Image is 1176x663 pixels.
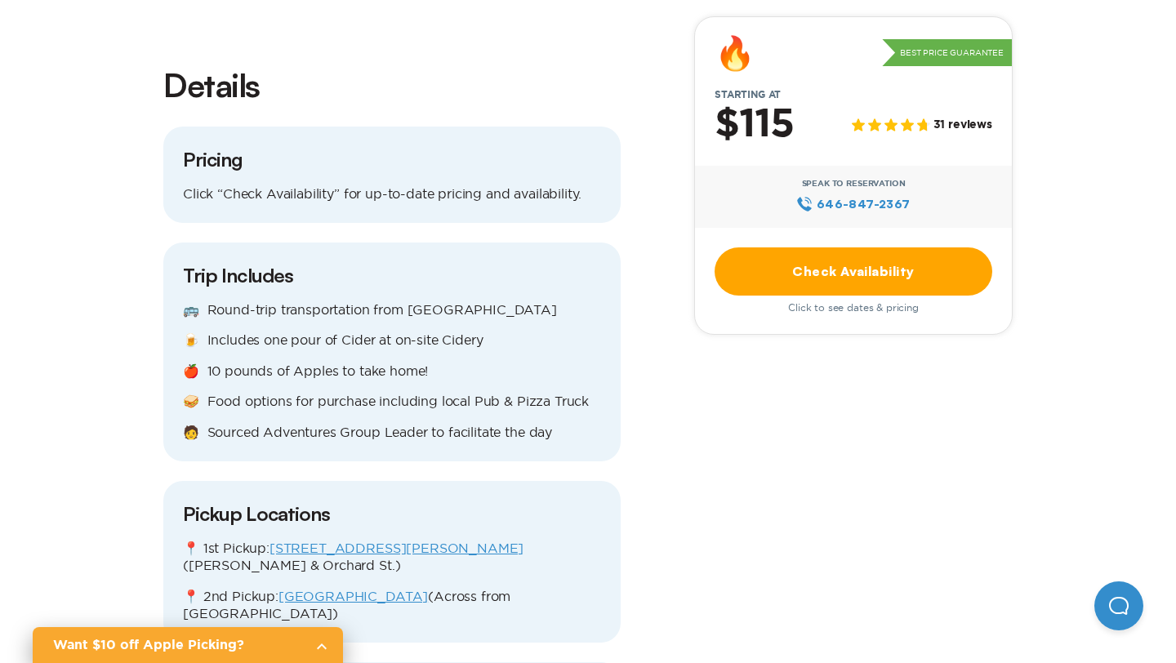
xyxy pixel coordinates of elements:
[796,195,910,213] a: 646‍-847‍-2367
[33,627,343,663] a: Want $10 off Apple Picking?
[183,393,601,411] p: 🥪 Food options for purchase including local Pub & Pizza Truck
[882,39,1012,67] p: Best Price Guarantee
[802,179,906,189] span: Speak to Reservation
[269,541,523,555] a: [STREET_ADDRESS][PERSON_NAME]
[183,540,601,575] p: 📍 1st Pickup: ([PERSON_NAME] & Orchard St.)
[695,89,800,100] span: Starting at
[715,37,755,69] div: 🔥
[1094,581,1143,630] iframe: Help Scout Beacon - Open
[183,146,601,172] h3: Pricing
[715,104,794,146] h2: $115
[183,588,601,623] p: 📍 2nd Pickup: (Across from [GEOGRAPHIC_DATA])
[183,424,601,442] p: 🧑 Sourced Adventures Group Leader to facilitate the day
[933,119,992,133] span: 31 reviews
[278,589,428,603] a: [GEOGRAPHIC_DATA]
[788,302,919,314] span: Click to see dates & pricing
[53,635,302,655] h2: Want $10 off Apple Picking?
[183,331,601,349] p: 🍺 Includes one pour of Cider at on-site Cidery
[817,195,911,213] span: 646‍-847‍-2367
[163,63,621,107] h2: Details
[183,501,601,527] h3: Pickup Locations
[183,301,601,319] p: 🚌 Round-trip transportation from [GEOGRAPHIC_DATA]
[715,247,992,296] a: Check Availability
[183,363,601,380] p: 🍎 10 pounds of Apples to take home!
[183,185,601,203] p: Click “Check Availability” for up-to-date pricing and availability.
[183,262,601,288] h3: Trip Includes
